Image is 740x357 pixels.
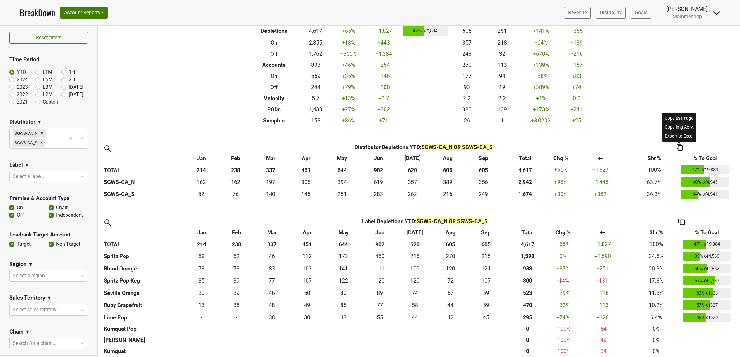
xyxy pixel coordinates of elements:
[60,7,108,19] button: Account Reports
[17,240,31,248] label: Target
[664,132,695,141] div: Export to Excel
[563,59,591,70] td: +157
[468,250,503,263] td: 214.833
[289,262,324,275] td: 103.249
[247,70,301,82] th: On
[9,329,24,335] h3: Chain
[550,176,572,188] td: +96 %
[102,250,184,263] th: Spritz Pop
[102,176,184,188] th: SGWS-CA_N
[43,76,53,83] label: L6M
[677,144,683,151] img: Copy to clipboard
[468,262,503,275] td: 120.997
[629,153,680,164] th: Shr %: activate to sort column ascending
[470,265,502,273] div: 121
[17,211,24,219] label: Off
[219,164,253,176] th: 238
[102,275,184,287] th: Spritz Pop Keg
[520,37,563,48] td: +64 %
[184,227,219,238] th: Jan: activate to sort column ascending
[680,153,730,164] th: % To Goal: activate to sort column ascending
[20,6,55,19] a: BreakDown
[301,115,331,126] td: 153
[247,59,301,70] th: Accounts
[254,238,290,250] th: 337
[361,153,395,164] th: Jun: activate to sort column ascending
[520,93,563,104] td: +1 %
[431,190,464,198] div: 216
[254,275,290,287] td: 76.545
[631,7,651,19] a: Goals
[576,265,629,273] div: +251
[434,252,467,260] div: 270
[366,82,401,93] td: +108
[69,69,75,76] label: 1H
[554,167,568,173] span: +65%
[219,262,254,275] td: 72.998
[505,265,551,273] div: 938
[253,176,289,188] td: 197.218
[247,25,301,37] th: Depletions
[43,83,53,91] label: L3M
[449,37,484,48] td: 357
[397,178,428,186] div: 357
[323,176,361,188] td: 393.524
[468,190,499,198] div: 249
[17,83,28,91] label: 2023
[39,129,46,137] div: Remove SGWS-CA_N
[664,123,695,132] div: Copy Img Abrv.
[505,252,551,260] div: 1,590
[563,37,591,48] td: +139
[397,238,432,250] th: 620
[682,227,732,238] th: % To Goal: activate to sort column ascending
[186,252,218,260] div: 58
[520,48,563,59] td: +670 %
[576,252,629,260] div: +1,590
[184,164,219,176] th: 214
[434,265,467,273] div: 120
[366,115,401,126] td: +71
[323,164,361,176] th: 644
[37,118,42,126] span: ▼
[466,188,501,201] td: 249.256
[678,219,685,225] img: Copy to clipboard
[574,190,627,198] div: +382
[485,70,520,82] td: 94
[324,250,362,263] td: 172.834
[631,275,682,287] td: 17.3%
[184,275,219,287] td: 34.993
[485,37,520,48] td: 218
[43,69,52,76] label: LTM
[255,252,288,260] div: 46
[592,167,609,173] span: +1,827
[432,227,468,238] th: Aug: activate to sort column ascending
[552,275,574,287] td: -14 %
[631,227,682,238] th: Shr %: activate to sort column ascending
[485,59,520,70] td: 113
[397,262,432,275] td: 109.083
[254,190,287,198] div: 140
[430,164,466,176] th: 605
[363,178,394,186] div: 619
[468,227,503,238] th: Sep: activate to sort column ascending
[564,7,591,19] a: Revenue
[69,83,83,91] label: [DATE]
[28,261,33,268] span: ▼
[485,93,520,104] td: 2.2
[291,277,323,285] div: 107
[397,250,432,263] td: 214.917
[102,153,184,164] th: &nbsp;: activate to sort column ascending
[323,188,361,201] td: 250.863
[102,188,184,201] th: SGWS-CA_S
[47,294,52,302] span: ▼
[102,227,184,238] th: &nbsp;: activate to sort column ascending
[219,250,254,263] td: 52.166
[301,70,331,82] td: 559
[289,275,324,287] td: 107.163
[56,240,80,248] label: Non-Target
[563,70,591,82] td: +83
[9,32,88,44] button: Reset filters
[247,82,301,93] th: Off
[550,153,572,164] th: Chg %: activate to sort column ascending
[291,252,323,260] div: 112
